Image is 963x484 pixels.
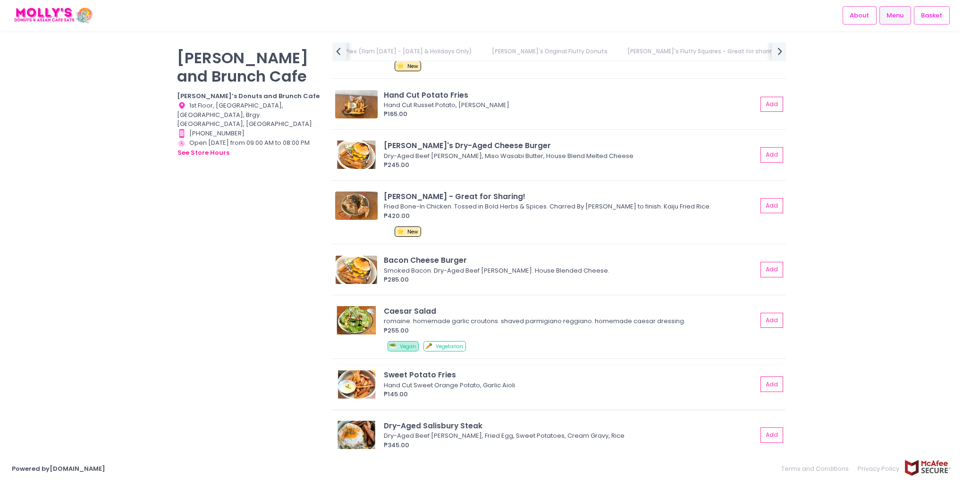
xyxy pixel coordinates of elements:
[921,11,942,20] span: Basket
[400,343,416,350] span: Vegan
[335,192,378,220] img: Tori Kaiju - Great for Sharing!
[853,459,904,478] a: Privacy Policy
[384,381,754,390] div: Hand Cut Sweet Orange Potato, Garlic Aioli
[760,147,783,163] button: Add
[407,63,418,70] span: New
[760,262,783,277] button: Add
[335,421,378,449] img: Dry-Aged Salisbury Steak
[760,97,783,112] button: Add
[177,92,320,100] b: [PERSON_NAME]’s Donuts and Brunch Cafe
[384,109,757,119] div: ₱165.00
[397,227,404,236] span: ⭐
[384,420,757,431] div: Dry-Aged Salisbury Steak
[384,369,757,380] div: Sweet Potato Fries
[12,7,94,24] img: logo
[384,317,754,326] div: romaine. homemade garlic croutons. shaved parmigiano reggiano. homemade caesar dressing.
[389,342,397,350] span: 🥗
[407,228,418,235] span: New
[760,427,783,443] button: Add
[384,431,754,441] div: Dry-Aged Beef [PERSON_NAME], Fried Egg, Sweet Potatoes, Cream Gravy, Rice
[271,42,481,60] a: Love, [PERSON_NAME] Pies (11am [DATE] - [DATE] & Holidays Only)
[384,255,757,266] div: Bacon Cheese Burger
[384,390,757,399] div: ₱145.00
[618,42,788,60] a: [PERSON_NAME]'s Fluffy Squares - Great for sharing!
[384,100,754,110] div: Hand Cut Russet Potato, [PERSON_NAME]
[436,343,463,350] span: Vegetarian
[384,140,757,151] div: [PERSON_NAME]'s Dry-Aged Cheese Burger
[384,306,757,317] div: Caesar Salad
[335,141,378,169] img: Molly's Dry-Aged Cheese Burger
[177,49,321,85] p: [PERSON_NAME] and Brunch Cafe
[425,342,432,350] span: 🥕
[177,101,321,129] div: 1st Floor, [GEOGRAPHIC_DATA], [GEOGRAPHIC_DATA], Brgy. [GEOGRAPHIC_DATA], [GEOGRAPHIC_DATA]
[384,441,757,450] div: ₱345.00
[850,11,869,20] span: About
[384,202,754,211] div: Fried Bone-In Chicken. Tossed in Bold Herbs & Spices. Charred By [PERSON_NAME] to finish. Kaiju F...
[177,138,321,158] div: Open [DATE] from 09:00 AM to 08:00 PM
[760,376,783,392] button: Add
[384,151,754,161] div: Dry-Aged Beef [PERSON_NAME], Miso Wasabi Butter, House Blend Melted Cheese
[781,459,853,478] a: Terms and Conditions
[384,160,757,170] div: ₱245.00
[384,275,757,284] div: ₱285.00
[335,90,378,118] img: Hand Cut Potato Fries
[887,11,904,20] span: Menu
[335,256,378,284] img: Bacon Cheese Burger
[384,326,757,335] div: ₱255.00
[904,459,951,476] img: mcafee-secure
[384,191,757,202] div: [PERSON_NAME] - Great for Sharing!
[384,266,754,275] div: Smoked Bacon. Dry-Aged Beef [PERSON_NAME]. House Blended Cheese.
[384,90,757,100] div: Hand Cut Potato Fries
[482,42,617,60] a: [PERSON_NAME]'s Original Fluffy Donuts
[397,61,404,70] span: ⭐
[843,6,877,24] a: About
[12,464,105,473] a: Powered by[DOMAIN_NAME]
[335,370,378,399] img: Sweet Potato Fries
[335,306,378,334] img: Caesar Salad
[177,148,230,158] button: see store hours
[384,211,757,221] div: ₱420.00
[879,6,911,24] a: Menu
[177,129,321,138] div: [PHONE_NUMBER]
[760,313,783,328] button: Add
[760,198,783,214] button: Add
